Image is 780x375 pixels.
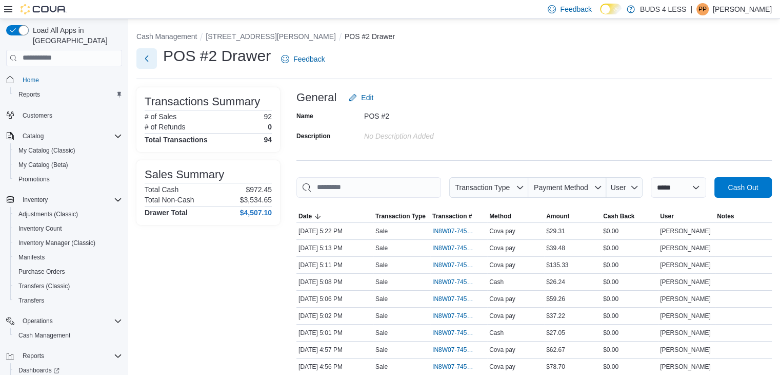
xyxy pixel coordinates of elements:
input: This is a search bar. As you type, the results lower in the page will automatically filter. [296,177,441,198]
p: Sale [375,261,388,269]
span: IN8W07-745043 [432,346,475,354]
span: Home [23,76,39,84]
h4: $4,507.10 [240,209,272,217]
label: Description [296,132,330,140]
button: IN8W07-745080 [432,276,485,288]
span: Catalog [18,130,122,142]
span: [PERSON_NAME] [660,346,711,354]
div: [DATE] 5:02 PM [296,310,373,322]
p: 92 [264,113,272,121]
span: Purchase Orders [14,266,122,278]
span: [PERSON_NAME] [660,329,711,337]
span: My Catalog (Classic) [18,146,75,155]
a: Inventory Count [14,222,66,235]
h6: Total Cash [145,185,178,194]
span: Home [18,73,122,86]
button: Transaction Type [449,177,528,198]
span: Customers [18,109,122,122]
div: [DATE] 4:57 PM [296,344,373,356]
button: Home [2,72,126,87]
div: No Description added [364,128,502,140]
span: PP [698,3,707,15]
h1: POS #2 Drawer [163,46,271,66]
span: Dark Mode [600,14,601,15]
div: [DATE] 5:13 PM [296,242,373,254]
span: Transfers [14,294,122,307]
p: Sale [375,278,388,286]
span: IN8W07-745062 [432,312,475,320]
span: Inventory Count [18,224,62,233]
span: $78.70 [546,363,565,371]
h4: Total Transactions [145,136,208,144]
button: Promotions [10,172,126,186]
button: Operations [18,315,57,327]
h4: 94 [264,136,272,144]
span: IN8W07-745095 [432,244,475,252]
button: Catalog [18,130,48,142]
span: Cova pay [489,227,515,235]
span: Transfers [18,296,44,305]
button: Reports [2,349,126,363]
span: Cova pay [489,346,515,354]
button: My Catalog (Beta) [10,158,126,172]
button: IN8W07-745075 [432,293,485,305]
span: Inventory [23,196,48,204]
button: Customers [2,108,126,123]
p: Sale [375,312,388,320]
a: Home [18,74,43,86]
input: Dark Mode [600,4,622,14]
button: Method [487,210,544,222]
span: Cova pay [489,363,515,371]
span: Method [489,212,511,220]
a: Transfers [14,294,48,307]
span: Operations [23,317,53,325]
label: Name [296,112,313,120]
button: IN8W07-745040 [432,361,485,373]
span: My Catalog (Beta) [18,161,68,169]
button: Manifests [10,250,126,265]
button: Transfers [10,293,126,308]
p: Sale [375,295,388,303]
span: Transfers (Classic) [14,280,122,292]
span: IN8W07-745115 [432,227,475,235]
button: IN8W07-745095 [432,242,485,254]
button: Next [136,48,157,69]
span: Transfers (Classic) [18,282,70,290]
h6: # of Sales [145,113,176,121]
span: $135.33 [546,261,568,269]
span: [PERSON_NAME] [660,295,711,303]
button: Payment Method [528,177,606,198]
button: User [658,210,715,222]
p: $3,534.65 [240,196,272,204]
div: [DATE] 5:11 PM [296,259,373,271]
span: $27.05 [546,329,565,337]
a: Transfers (Classic) [14,280,74,292]
span: Amount [546,212,569,220]
span: Feedback [560,4,591,14]
span: Promotions [18,175,50,183]
p: BUDS 4 LESS [640,3,686,15]
h6: Total Non-Cash [145,196,194,204]
span: Cash Back [603,212,634,220]
button: Inventory [2,193,126,207]
nav: An example of EuiBreadcrumbs [136,31,772,44]
button: Transaction Type [373,210,430,222]
a: Reports [14,88,44,101]
p: Sale [375,244,388,252]
div: [DATE] 5:08 PM [296,276,373,288]
button: Inventory [18,194,52,206]
button: Adjustments (Classic) [10,207,126,221]
button: [STREET_ADDRESS][PERSON_NAME] [206,32,336,41]
span: Operations [18,315,122,327]
span: $59.26 [546,295,565,303]
div: $0.00 [601,310,658,322]
p: [PERSON_NAME] [713,3,772,15]
button: IN8W07-745115 [432,225,485,237]
button: IN8W07-745089 [432,259,485,271]
a: Cash Management [14,329,74,342]
a: Inventory Manager (Classic) [14,237,99,249]
button: Inventory Count [10,221,126,236]
span: Reports [18,90,40,99]
span: $29.31 [546,227,565,235]
div: $0.00 [601,361,658,373]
